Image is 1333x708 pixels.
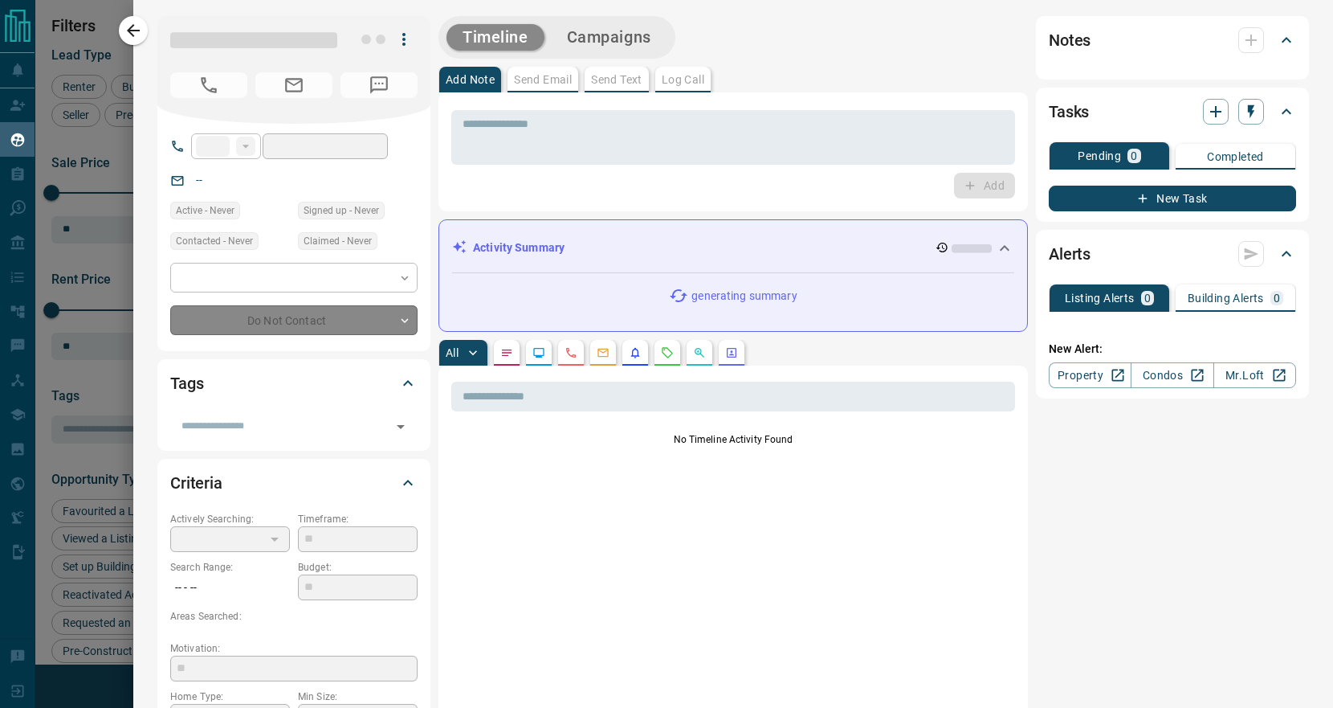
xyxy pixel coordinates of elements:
p: Building Alerts [1188,293,1264,304]
p: All [446,347,459,358]
svg: Lead Browsing Activity [532,346,545,359]
p: 0 [1274,293,1280,304]
p: -- - -- [170,575,290,601]
div: Criteria [170,464,418,502]
button: Timeline [446,24,544,51]
div: Tags [170,364,418,403]
p: Listing Alerts [1065,293,1135,304]
a: Mr.Loft [1213,362,1296,388]
span: Signed up - Never [304,203,379,219]
button: Campaigns [551,24,667,51]
p: Search Range: [170,560,290,575]
p: Home Type: [170,690,290,704]
a: -- [196,174,202,186]
div: Notes [1049,21,1296,59]
svg: Listing Alerts [629,346,642,359]
span: No Email [255,72,332,98]
svg: Requests [661,346,674,359]
span: No Number [170,72,247,98]
button: Open [389,415,412,438]
p: Timeframe: [298,512,418,526]
p: Budget: [298,560,418,575]
a: Condos [1131,362,1213,388]
p: Activity Summary [473,239,565,256]
p: Pending [1078,150,1121,162]
h2: Criteria [170,470,222,496]
h2: Notes [1049,27,1090,53]
svg: Agent Actions [725,346,738,359]
div: Tasks [1049,92,1296,131]
h2: Tasks [1049,99,1089,125]
p: No Timeline Activity Found [451,432,1015,447]
span: Active - Never [176,203,234,219]
p: Motivation: [170,641,418,656]
button: New Task [1049,186,1296,211]
p: Actively Searching: [170,512,290,526]
p: Areas Searched: [170,609,418,624]
p: 0 [1131,150,1137,162]
span: No Number [340,72,418,98]
svg: Opportunities [693,346,706,359]
div: Activity Summary [452,233,1014,263]
p: New Alert: [1049,341,1296,358]
h2: Tags [170,370,203,396]
p: Completed [1207,151,1264,162]
h2: Alerts [1049,241,1090,267]
span: Contacted - Never [176,233,253,249]
p: 0 [1144,293,1151,304]
a: Property [1049,362,1131,388]
span: Claimed - Never [304,233,372,249]
svg: Calls [565,346,577,359]
div: Do Not Contact [170,305,418,335]
svg: Notes [500,346,513,359]
p: Min Size: [298,690,418,704]
div: Alerts [1049,235,1296,273]
p: Add Note [446,74,495,85]
svg: Emails [597,346,609,359]
p: generating summary [691,288,797,305]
